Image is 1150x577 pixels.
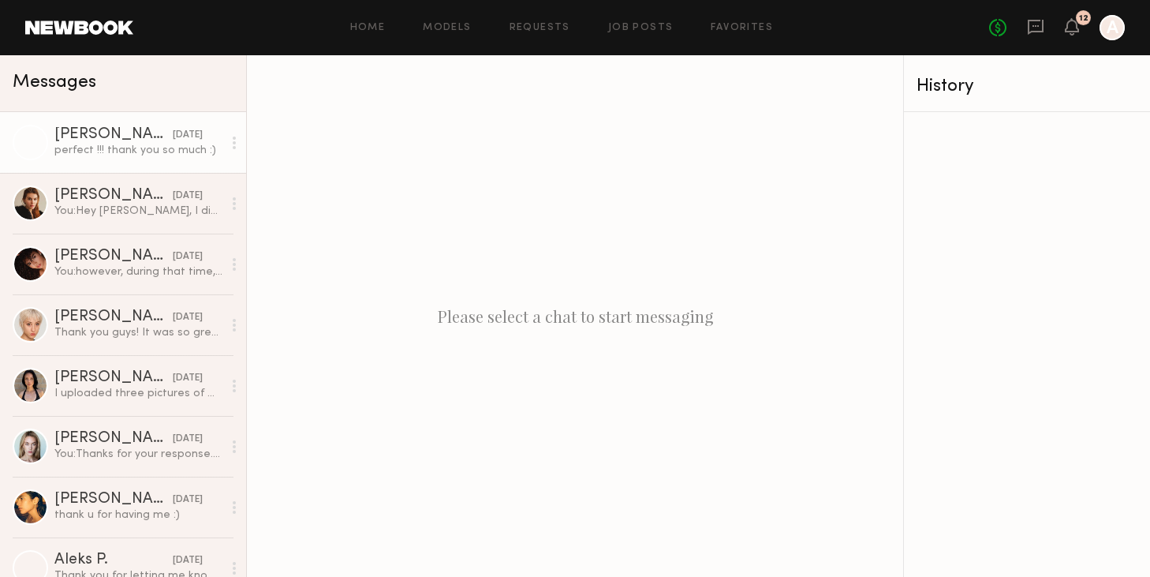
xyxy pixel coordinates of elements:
[54,431,173,447] div: [PERSON_NAME]
[1079,14,1088,23] div: 12
[54,508,222,523] div: thank u for having me :)
[173,432,203,447] div: [DATE]
[247,55,903,577] div: Please select a chat to start messaging
[54,204,222,219] div: You: Hey [PERSON_NAME], I didn’t hear back from you for weeks, so we ended up booking another mod...
[54,309,173,325] div: [PERSON_NAME]
[711,23,773,33] a: Favorites
[350,23,386,33] a: Home
[173,553,203,568] div: [DATE]
[54,492,173,508] div: [PERSON_NAME]
[54,188,173,204] div: [PERSON_NAME]
[54,447,222,462] div: You: Thanks for your response. That day is set for us, but I'll lyk if/when there's another oppor...
[173,249,203,264] div: [DATE]
[173,310,203,325] div: [DATE]
[54,370,173,386] div: [PERSON_NAME]
[173,128,203,143] div: [DATE]
[54,143,222,158] div: perfect !!! thank you so much :)
[423,23,471,33] a: Models
[54,325,222,340] div: Thank you guys! It was so great working with you:)
[917,77,1137,96] div: History
[1100,15,1125,40] a: A
[54,127,173,143] div: [PERSON_NAME]
[608,23,674,33] a: Job Posts
[173,493,203,508] div: [DATE]
[54,553,173,568] div: Aleks P.
[54,264,222,279] div: You: however, during that time, we already confirmed another model since we didn't hear back from...
[173,189,203,204] div: [DATE]
[173,371,203,386] div: [DATE]
[54,249,173,264] div: [PERSON_NAME]
[54,386,222,401] div: I uploaded three pictures of me on my profile of recent pictures with my current hair. Let me kno...
[13,73,96,92] span: Messages
[510,23,570,33] a: Requests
